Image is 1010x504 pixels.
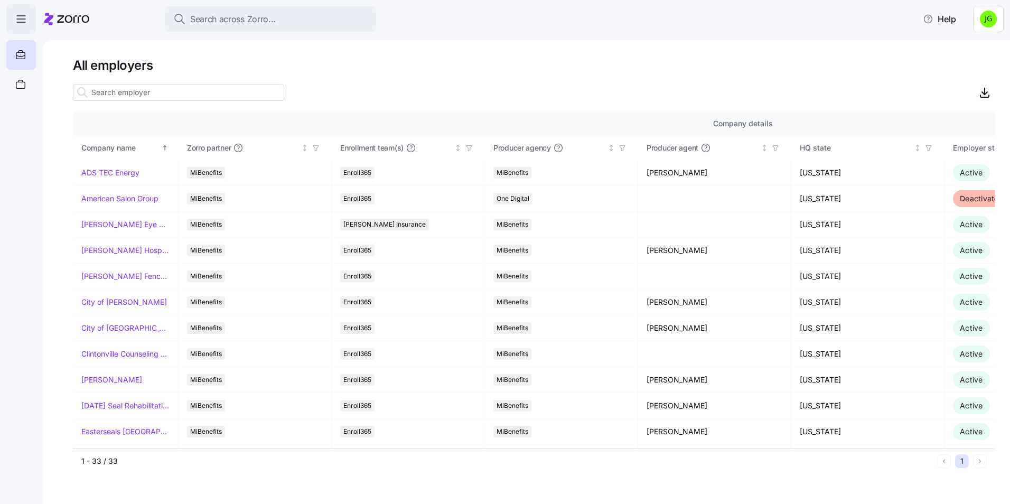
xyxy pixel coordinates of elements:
span: Enroll365 [343,270,371,282]
span: Active [960,349,983,358]
span: Active [960,272,983,281]
a: [PERSON_NAME] Fence Company [81,271,170,282]
a: American Salon Group [81,193,158,204]
td: [PERSON_NAME] [638,419,791,445]
div: Not sorted [914,144,921,152]
td: [US_STATE] [791,367,944,393]
span: Producer agency [493,143,551,153]
span: Enrollment team(s) [340,143,404,153]
span: One Digital [497,193,529,204]
span: Enroll365 [343,322,371,334]
div: 1 - 33 / 33 [81,456,933,466]
td: [PERSON_NAME] [638,290,791,315]
td: [PERSON_NAME] [638,393,791,419]
span: MiBenefits [190,167,222,179]
span: Enroll365 [343,296,371,308]
span: MiBenefits [190,400,222,412]
span: MiBenefits [497,348,528,360]
span: MiBenefits [190,426,222,437]
td: [US_STATE] [791,393,944,419]
button: Search across Zorro... [165,6,376,32]
td: [US_STATE] [791,160,944,186]
td: [US_STATE] [791,290,944,315]
span: Active [960,375,983,384]
span: MiBenefits [497,245,528,256]
div: Sorted ascending [161,144,169,152]
td: [PERSON_NAME] [638,238,791,264]
td: [US_STATE] [791,341,944,367]
th: Producer agentNot sorted [638,136,791,160]
div: Not sorted [761,144,768,152]
span: Producer agent [647,143,698,153]
span: Active [960,427,983,436]
span: MiBenefits [497,374,528,386]
div: Not sorted [454,144,462,152]
button: Previous page [937,454,951,468]
span: MiBenefits [497,167,528,179]
span: MiBenefits [190,219,222,230]
th: Enrollment team(s)Not sorted [332,136,485,160]
span: Active [960,401,983,410]
span: Zorro partner [187,143,231,153]
div: Company name [81,142,160,154]
span: MiBenefits [497,400,528,412]
button: Help [914,8,965,30]
span: Enroll365 [343,374,371,386]
th: Company nameSorted ascending [73,136,179,160]
a: City of [PERSON_NAME] [81,297,167,307]
span: Enroll365 [343,193,371,204]
span: Active [960,246,983,255]
a: [DATE] Seal Rehabilitation Center of [GEOGRAPHIC_DATA] [81,400,170,411]
div: Not sorted [301,144,308,152]
h1: All employers [73,57,995,73]
span: MiBenefits [190,374,222,386]
span: MiBenefits [190,322,222,334]
span: Active [960,297,983,306]
span: MiBenefits [497,270,528,282]
td: [PERSON_NAME] [638,367,791,393]
input: Search employer [73,84,284,101]
span: MiBenefits [190,245,222,256]
span: Search across Zorro... [190,13,276,26]
td: [US_STATE] [791,264,944,290]
td: [US_STATE] [791,212,944,238]
span: Enroll365 [343,167,371,179]
div: Not sorted [607,144,615,152]
span: Active [960,168,983,177]
span: Deactivated [960,194,1004,203]
span: MiBenefits [190,348,222,360]
a: Easterseals [GEOGRAPHIC_DATA] & [GEOGRAPHIC_DATA][US_STATE] [81,426,170,437]
a: [PERSON_NAME] Hospitality [81,245,170,256]
a: [PERSON_NAME] Eye Associates [81,219,170,230]
img: a4774ed6021b6d0ef619099e609a7ec5 [980,11,997,27]
span: Enroll365 [343,426,371,437]
a: City of [GEOGRAPHIC_DATA] [81,323,170,333]
td: [US_STATE] [791,186,944,212]
span: MiBenefits [497,219,528,230]
span: MiBenefits [497,426,528,437]
span: MiBenefits [497,296,528,308]
button: 1 [955,454,969,468]
td: [PERSON_NAME] [638,160,791,186]
span: MiBenefits [497,322,528,334]
span: Active [960,220,983,229]
td: [PERSON_NAME] [638,445,791,471]
span: MiBenefits [190,270,222,282]
span: MiBenefits [190,193,222,204]
span: Help [923,13,956,25]
span: [PERSON_NAME] Insurance [343,219,426,230]
span: MiBenefits [190,296,222,308]
a: [PERSON_NAME] [81,375,142,385]
a: Clintonville Counseling and Wellness [81,349,170,359]
th: Producer agencyNot sorted [485,136,638,160]
td: [US_STATE] [791,315,944,341]
span: Enroll365 [343,245,371,256]
th: HQ stateNot sorted [791,136,944,160]
td: [PERSON_NAME] [638,315,791,341]
span: Active [960,323,983,332]
a: ADS TEC Energy [81,167,139,178]
th: Zorro partnerNot sorted [179,136,332,160]
td: [US_STATE] [791,445,944,471]
td: [US_STATE] [791,238,944,264]
span: Enroll365 [343,348,371,360]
